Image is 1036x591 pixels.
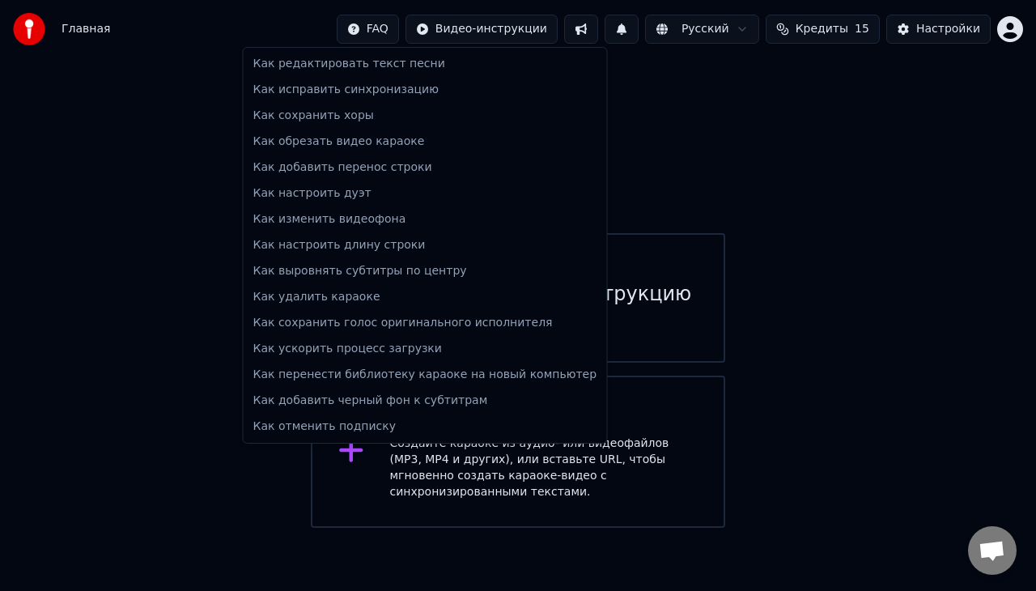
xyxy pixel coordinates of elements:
div: Как редактировать текст песни [247,51,604,77]
div: Как настроить дуэт [247,181,604,206]
div: Как добавить черный фон к субтитрам [247,388,604,414]
div: Как удалить караоке [247,284,604,310]
div: Как сохранить хоры [247,103,604,129]
div: Как добавить перенос строки [247,155,604,181]
div: Как обрезать видео караоке [247,129,604,155]
div: Как отменить подписку [247,414,604,440]
div: Как настроить длину строки [247,232,604,258]
div: Как ускорить процесс загрузки [247,336,604,362]
div: Как выровнять субтитры по центру [247,258,604,284]
div: Как исправить синхронизацию [247,77,604,103]
div: Как перенести библиотеку караоке на новый компьютер [247,362,604,388]
div: Как сохранить голос оригинального исполнителя [247,310,604,336]
div: Как изменить видеофона [247,206,604,232]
